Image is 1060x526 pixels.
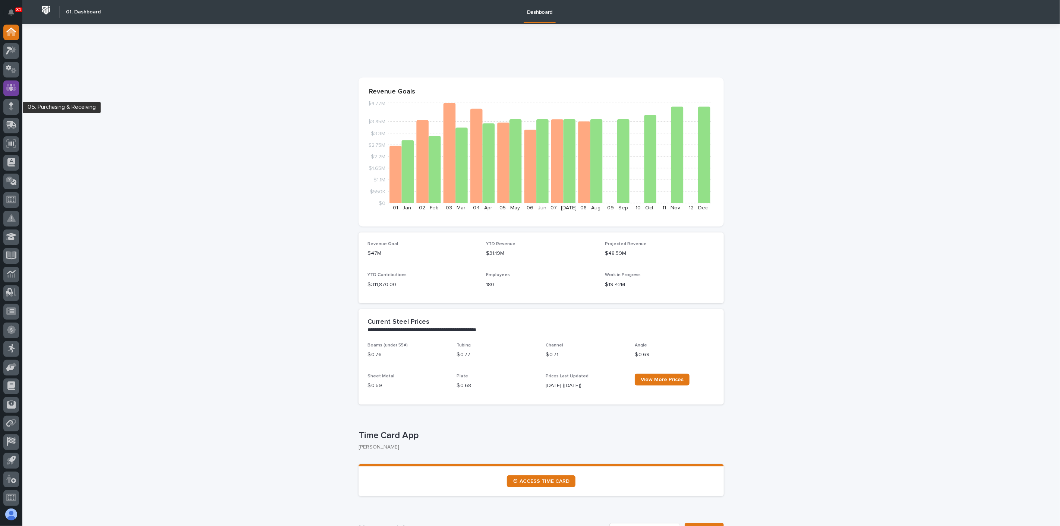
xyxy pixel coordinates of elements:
span: YTD Contributions [367,273,407,277]
span: Revenue Goal [367,242,398,246]
h2: Current Steel Prices [367,318,429,326]
tspan: $550K [370,189,385,194]
p: $ 311,870.00 [367,281,477,289]
p: $ 0.68 [457,382,537,390]
text: 09 - Sep [607,205,628,210]
button: Notifications [3,4,19,20]
text: 02 - Feb [419,205,439,210]
text: 08 - Aug [581,205,601,210]
span: Sheet Metal [367,374,394,378]
span: Tubing [457,343,471,348]
div: Notifications81 [9,9,19,21]
text: 07 - [DATE] [550,205,577,210]
span: Prices Last Updated [546,374,589,378]
p: $47M [367,250,477,257]
a: View More Prices [635,374,690,386]
p: [PERSON_NAME] [359,444,718,450]
span: Employees [486,273,510,277]
text: 01 - Jan [393,205,411,210]
p: $ 0.69 [635,351,715,359]
text: 04 - Apr [473,205,492,210]
p: $ 0.77 [457,351,537,359]
p: $ 0.71 [546,351,626,359]
p: $ 0.59 [367,382,448,390]
p: Time Card App [359,430,721,441]
span: Plate [457,374,468,378]
p: Revenue Goals [369,88,713,96]
p: $48.59M [605,250,715,257]
p: $31.19M [486,250,596,257]
span: Angle [635,343,647,348]
text: 06 - Jun [527,205,546,210]
p: $19.42M [605,281,715,289]
p: 81 [16,7,21,12]
span: ⏲ ACCESS TIME CARD [513,479,570,484]
span: YTD Revenue [486,242,516,246]
text: 05 - May [499,205,520,210]
p: $ 0.76 [367,351,448,359]
tspan: $2.2M [371,154,385,159]
img: Workspace Logo [39,3,53,17]
p: 180 [486,281,596,289]
span: View More Prices [641,377,684,382]
a: ⏲ ACCESS TIME CARD [507,475,575,487]
button: users-avatar [3,507,19,522]
text: 03 - Mar [446,205,466,210]
text: 12 - Dec [689,205,708,210]
text: 10 - Oct [635,205,653,210]
span: Channel [546,343,563,348]
tspan: $3.3M [371,131,385,136]
tspan: $1.1M [373,178,385,183]
tspan: $3.85M [368,120,385,125]
span: Projected Revenue [605,242,647,246]
p: [DATE] ([DATE]) [546,382,626,390]
tspan: $4.77M [368,101,385,107]
tspan: $1.65M [369,166,385,171]
tspan: $0 [379,201,385,206]
text: 11 - Nov [663,205,681,210]
span: Work in Progress [605,273,641,277]
tspan: $2.75M [368,143,385,148]
span: Beams (under 55#) [367,343,408,348]
h2: 01. Dashboard [66,9,101,15]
